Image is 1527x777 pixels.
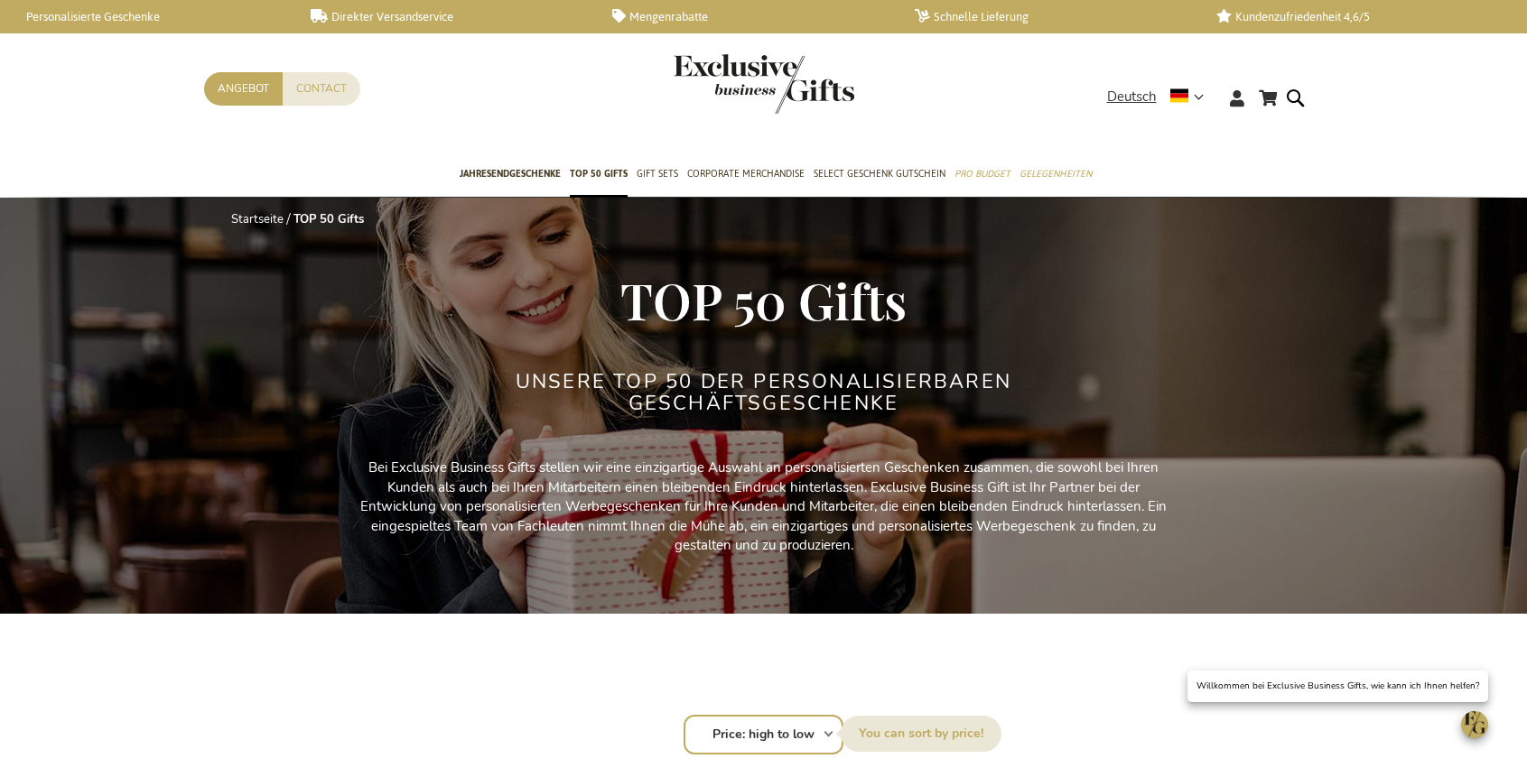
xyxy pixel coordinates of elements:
a: Startseite [231,211,284,227]
a: Mengenrabatte [612,9,885,24]
img: Exclusive Business gifts logo [674,54,854,114]
a: Direkter Versandservice [311,9,583,24]
span: Deutsch [1107,87,1157,107]
a: Personalisierte Geschenke [9,9,282,24]
span: Gift Sets [637,164,678,183]
span: Jahresendgeschenke [460,164,561,183]
div: Deutsch [1107,87,1215,107]
label: Sortieren nach [841,716,1001,752]
strong: TOP 50 Gifts [293,211,364,227]
span: Pro Budget [954,164,1010,183]
a: Angebot [204,72,283,106]
a: store logo [674,54,764,114]
span: TOP 50 Gifts [620,266,907,333]
h2: Unsere TOP 50 der personalisierbaren Geschäftsgeschenke [425,371,1103,414]
a: Contact [283,72,360,106]
span: Corporate Merchandise [687,164,805,183]
a: Schnelle Lieferung [915,9,1187,24]
span: Select Geschenk Gutschein [814,164,945,183]
p: Bei Exclusive Business Gifts stellen wir eine einzigartige Auswahl an personalisierten Geschenken... [358,458,1170,555]
span: TOP 50 Gifts [570,164,628,183]
span: Gelegenheiten [1020,164,1092,183]
a: Kundenzufriedenheit 4,6/5 [1216,9,1489,24]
